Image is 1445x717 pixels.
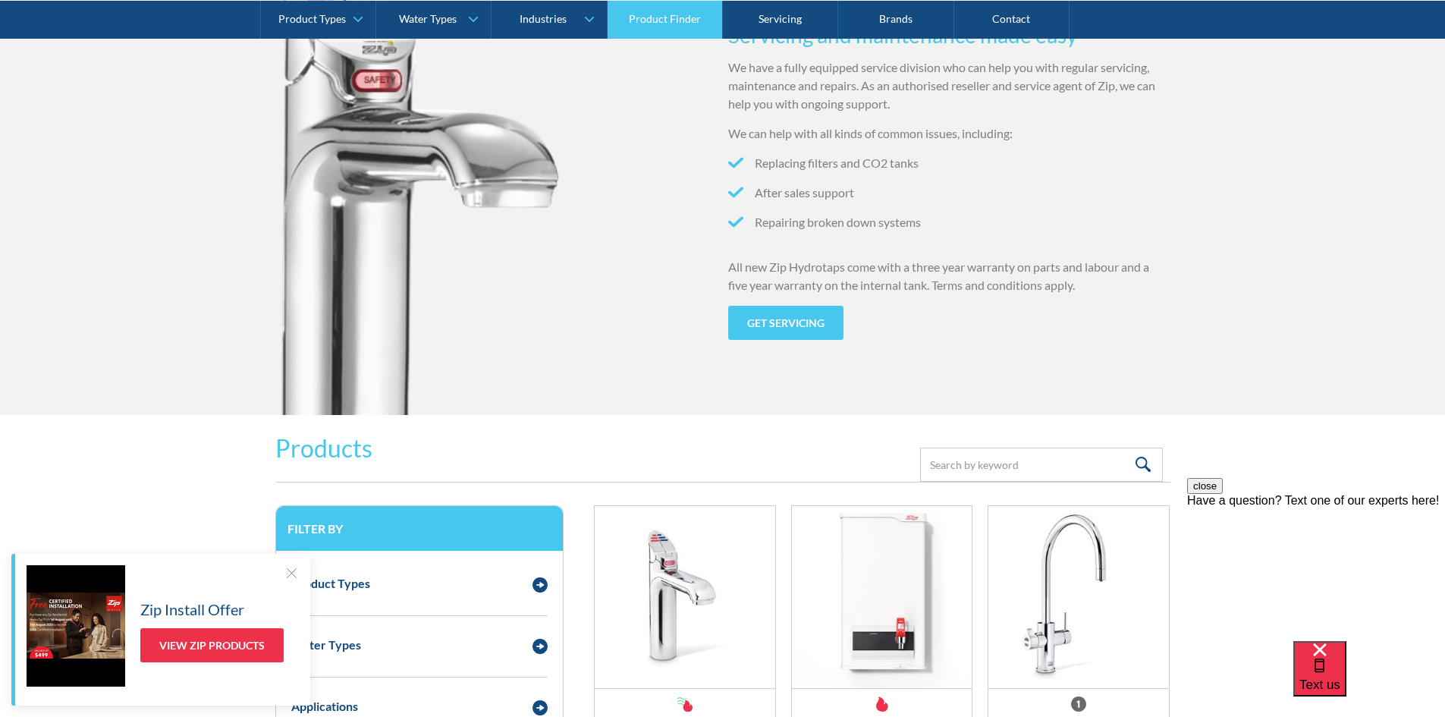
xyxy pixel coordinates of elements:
img: Zip Econoboil On Wall Boiler 7.5 Litre White [792,506,972,688]
div: Product Types [291,574,370,593]
h2: Products [275,430,372,467]
img: Zip Install Offer [27,565,125,687]
div: Applications [291,697,358,715]
div: Water Types [399,12,457,25]
img: Zip Hydrotap G5 Celsius Arc All In One Sparkling & Chilled + Hot & Cold Mains (Residential) [988,506,1169,688]
p: We can help with all kinds of common issues, including: [728,124,1170,143]
p: All new Zip Hydrotaps come with a three year warranty on parts and labour and a five year warrant... [728,258,1170,294]
input: Search by keyword [920,448,1163,482]
h5: Zip Install Offer [140,598,244,621]
h3: Filter by [287,521,551,536]
div: Product Types [278,12,346,25]
img: Zip Miniboil Classic Boiling & Ambient (Residential) [595,506,775,688]
p: We have a fully equipped service division who can help you with regular servicing, maintenance an... [728,58,1170,113]
div: Water Types [291,636,361,654]
li: After sales support [728,184,1170,202]
a: View Zip Products [140,628,284,662]
div: Industries [520,12,567,25]
a: Get servicing [728,306,843,340]
li: Repairing broken down systems [728,213,1170,231]
iframe: podium webchat widget bubble [1293,641,1445,717]
iframe: podium webchat widget prompt [1187,478,1445,660]
li: Replacing filters and CO2 tanks [728,154,1170,172]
